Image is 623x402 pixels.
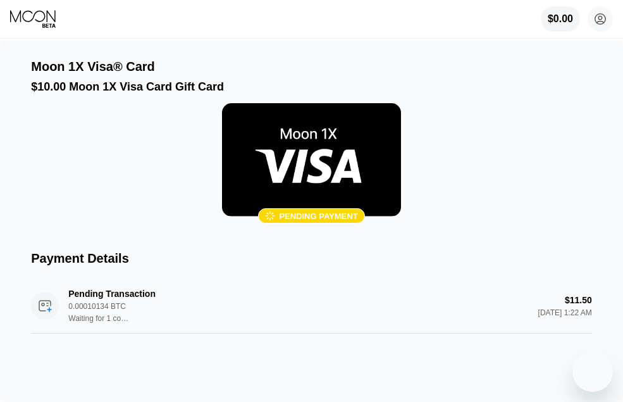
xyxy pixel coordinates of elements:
div: $10.00 Moon 1X Visa Card Gift Card [31,80,592,94]
div: $11.50 [565,295,592,305]
div:  [265,211,275,222]
div: Waiting for 1 confirmation [68,314,132,323]
div: $0.00 [548,13,573,25]
div: 0.00010134 BTC [68,302,132,311]
iframe: Button to launch messaging window [572,351,613,392]
div: $0.00 [541,6,580,32]
div: Pending payment [279,211,357,221]
div: Pending Transaction [68,289,195,299]
div: Pending Transaction0.00010134 BTCWaiting for 1 confirmation$11.50[DATE] 1:22 AM [31,279,592,334]
div: Payment Details [31,251,592,266]
div: Moon 1X Visa® Card [31,60,155,74]
div: [DATE] 1:22 AM [538,308,592,317]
